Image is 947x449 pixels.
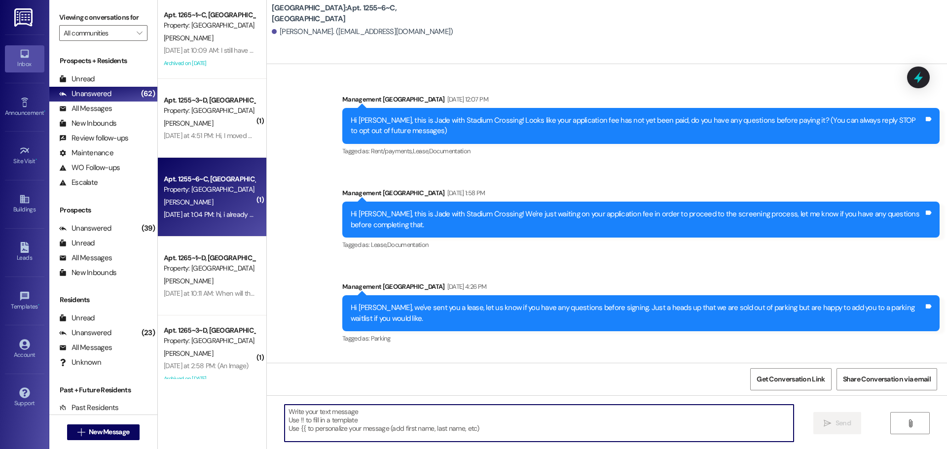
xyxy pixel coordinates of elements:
div: Unanswered [59,328,111,338]
div: (62) [139,86,157,102]
span: Parking [371,334,390,343]
div: Hi [PERSON_NAME], this is Jade with Stadium Crossing! Looks like your application fee has not yet... [351,115,924,137]
img: ResiDesk Logo [14,8,35,27]
span: [PERSON_NAME] [164,34,213,42]
div: Review follow-ups [59,133,128,143]
span: Share Conversation via email [843,374,931,384]
div: Unread [59,74,95,84]
a: Templates • [5,288,44,314]
span: [PERSON_NAME] [164,119,213,128]
div: Escalate [59,177,98,188]
div: [DATE] at 10:11 AM: When will this happen by? [164,289,291,298]
div: Apt. 1255~3~D, [GEOGRAPHIC_DATA] [164,95,255,105]
div: Prospects + Residents [49,56,157,66]
div: Management [GEOGRAPHIC_DATA] [342,94,940,108]
div: [DATE] 12:07 PM [445,94,488,104]
div: Property: [GEOGRAPHIC_DATA] [164,336,255,346]
span: Get Conversation Link [757,374,825,384]
div: [PERSON_NAME]. ([EMAIL_ADDRESS][DOMAIN_NAME]) [272,27,453,37]
div: Past Residents [59,403,119,413]
div: Apt. 1265~3~D, [GEOGRAPHIC_DATA] [164,325,255,336]
a: Buildings [5,191,44,217]
div: Tagged as: [342,238,940,252]
span: • [36,156,37,163]
div: [DATE] at 10:09 AM: I still have my kitchen utensils in their cabinets and I am in another state ... [164,46,500,55]
div: Maintenance [59,148,113,158]
span: [PERSON_NAME] [164,198,213,207]
a: Leads [5,239,44,266]
i:  [907,419,914,427]
div: Property: [GEOGRAPHIC_DATA] [164,263,255,274]
div: Archived on [DATE] [163,373,256,385]
span: Lease , [371,241,387,249]
button: Get Conversation Link [750,368,831,390]
span: • [38,302,39,309]
div: [DATE] 4:26 PM [445,281,487,292]
div: Hi [PERSON_NAME], this is Jade with Stadium Crossing! We're just waiting on your application fee ... [351,209,924,230]
span: • [44,108,45,115]
div: Apt. 1265~1~C, [GEOGRAPHIC_DATA] [164,10,255,20]
i:  [77,428,85,436]
span: [PERSON_NAME] [164,349,213,358]
div: All Messages [59,343,112,353]
div: New Inbounds [59,268,116,278]
div: Property: [GEOGRAPHIC_DATA] [164,184,255,195]
div: (23) [139,325,157,341]
div: Tagged as: [342,144,940,158]
div: Management [GEOGRAPHIC_DATA] [342,281,940,295]
button: Send [813,412,861,434]
span: New Message [89,427,129,437]
div: Apt. 1255~6~C, [GEOGRAPHIC_DATA] [164,174,255,184]
span: Lease , [413,147,429,155]
div: (39) [139,221,157,236]
div: All Messages [59,104,112,114]
div: Residents [49,295,157,305]
div: Property: [GEOGRAPHIC_DATA] [164,105,255,116]
a: Inbox [5,45,44,72]
div: [DATE] at 1:04 PM: hi, i already moved out but i think i left my vacuum there is there any way i ... [164,210,499,219]
div: Unanswered [59,223,111,234]
div: Property: [GEOGRAPHIC_DATA] [164,20,255,31]
div: Unread [59,313,95,323]
a: Account [5,336,44,363]
span: Send [836,418,851,428]
div: Unanswered [59,89,111,99]
button: New Message [67,424,140,440]
a: Support [5,384,44,411]
div: [DATE] at 2:58 PM: (An Image) [164,361,249,370]
div: Prospects [49,205,157,215]
div: Unknown [59,357,101,368]
div: Unread [59,238,95,248]
div: Hi [PERSON_NAME], we've sent you a lease, let us know if you have any questions before signing. J... [351,303,924,324]
span: Documentation [429,147,471,155]
span: [PERSON_NAME] [164,276,213,285]
div: Apt. 1265~1~D, [GEOGRAPHIC_DATA] [164,253,255,263]
a: Site Visit • [5,142,44,169]
div: All Messages [59,253,112,263]
input: All communities [64,25,132,41]
div: Management [GEOGRAPHIC_DATA] [342,188,940,202]
div: New Inbounds [59,118,116,129]
div: Tagged as: [342,331,940,345]
i:  [824,419,831,427]
label: Viewing conversations for [59,10,147,25]
span: Rent/payments , [371,147,413,155]
div: Archived on [DATE] [163,57,256,69]
button: Share Conversation via email [837,368,937,390]
div: WO Follow-ups [59,163,120,173]
span: Documentation [387,241,429,249]
b: [GEOGRAPHIC_DATA]: Apt. 1255~6~C, [GEOGRAPHIC_DATA] [272,3,469,24]
div: Past + Future Residents [49,385,157,395]
div: [DATE] 1:58 PM [445,188,485,198]
i:  [137,29,142,37]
